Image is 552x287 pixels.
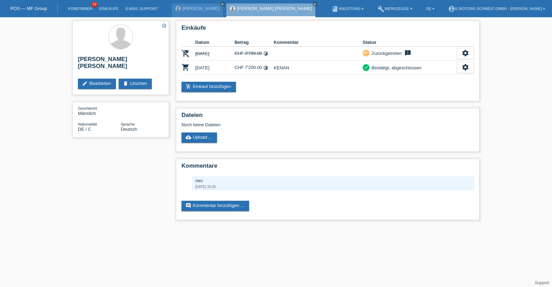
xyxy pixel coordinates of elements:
td: KENAN [274,61,363,75]
a: [PERSON_NAME] [PERSON_NAME] [237,6,312,11]
h2: Einkäufe [181,24,474,35]
span: Geschlecht [78,106,97,110]
a: add_shopping_cartEinkauf hinzufügen [181,82,236,92]
i: Fixe Raten (48 Raten) [263,65,268,70]
i: star_border [161,22,167,29]
i: book [332,6,338,12]
h2: Dateien [181,112,474,122]
th: Status [363,38,457,47]
i: Fixe Raten (24 Raten) [263,51,268,56]
i: cloud_upload [186,135,191,140]
span: Sprache [121,122,135,126]
i: undo [364,50,368,55]
a: deleteLöschen [119,79,152,89]
i: add_shopping_cart [186,84,191,89]
i: close [313,2,317,6]
a: Einkäufe [96,7,122,11]
span: Deutschland / C / 02.05.2018 [78,127,91,132]
a: E-Mail Support [122,7,161,11]
i: check [364,65,368,70]
a: close [220,2,225,7]
a: star_border [161,22,167,30]
i: delete [123,81,128,86]
a: bookAnleitung ▾ [328,7,367,11]
i: account_circle [448,6,455,12]
i: comment [186,203,191,208]
i: feedback [404,50,412,57]
a: buildWerkzeuge ▾ [374,7,416,11]
div: Zurückgetreten [369,50,402,57]
i: settings [462,49,469,57]
a: account_circleE-Motors Schweiz GmbH - [PERSON_NAME] ▾ [445,7,549,11]
a: Kund*innen [65,7,96,11]
a: close [313,2,317,7]
div: [DATE] 15:26 [195,185,471,189]
th: Betrag [235,38,274,47]
h2: Kommentare [181,162,474,173]
div: Männlich [78,106,121,116]
span: 59 [91,2,98,8]
td: [DATE] [195,61,235,75]
span: Nationalität [78,122,97,126]
i: POSP00028031 [181,63,190,71]
span: Deutsch [121,127,137,132]
i: edit [82,81,88,86]
i: settings [462,63,469,71]
div: Bestätigt, abgeschlossen [369,64,422,71]
a: commentKommentar hinzufügen ... [181,201,249,211]
a: DE ▾ [423,7,438,11]
th: Datum [195,38,235,47]
a: Support [535,280,549,285]
a: cloud_uploadUpload ... [181,132,217,143]
i: close [221,2,224,6]
i: build [377,6,384,12]
a: editBearbeiten [78,79,116,89]
td: [DATE] [195,47,235,61]
i: POSP00028026 [181,49,190,57]
h2: [PERSON_NAME] [PERSON_NAME] [78,56,164,73]
td: CHF 3'790.00 [235,47,274,61]
a: POS — MF Group [10,6,47,11]
div: Noch keine Dateien [181,122,392,127]
th: Kommentar [274,38,363,47]
div: neu [195,178,471,183]
a: [PERSON_NAME] [183,6,219,11]
td: CHF 7'200.00 [235,61,274,75]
